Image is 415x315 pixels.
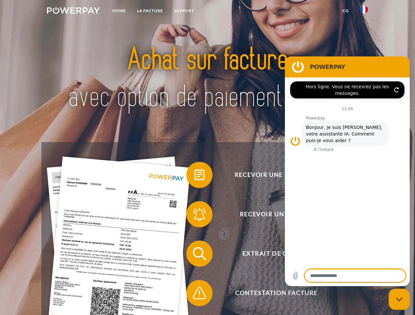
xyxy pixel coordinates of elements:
[360,6,368,13] img: fr
[186,241,357,267] button: Extrait de compte
[196,201,357,227] span: Recevoir un rappel?
[191,167,208,183] img: qb_bill.svg
[63,31,352,126] img: title-powerpay_fr.svg
[191,285,208,301] img: qb_warning.svg
[196,162,357,188] span: Recevoir une facture ?
[186,201,357,227] button: Recevoir un rappel?
[389,289,410,310] iframe: Bouton de lancement de la fenêtre de messagerie, conversation en cours
[196,280,357,306] span: Contestation Facture
[196,241,357,267] span: Extrait de compte
[169,5,200,17] a: Support
[107,5,131,17] a: Home
[191,245,208,262] img: qb_search.svg
[337,5,355,17] a: CG
[131,5,169,17] a: LA FACTURE
[191,206,208,222] img: qb_bell.svg
[285,56,410,286] iframe: Fenêtre de messagerie
[186,280,357,306] button: Contestation Facture
[186,162,357,188] button: Recevoir une facture ?
[47,7,100,14] img: logo-powerpay-white.svg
